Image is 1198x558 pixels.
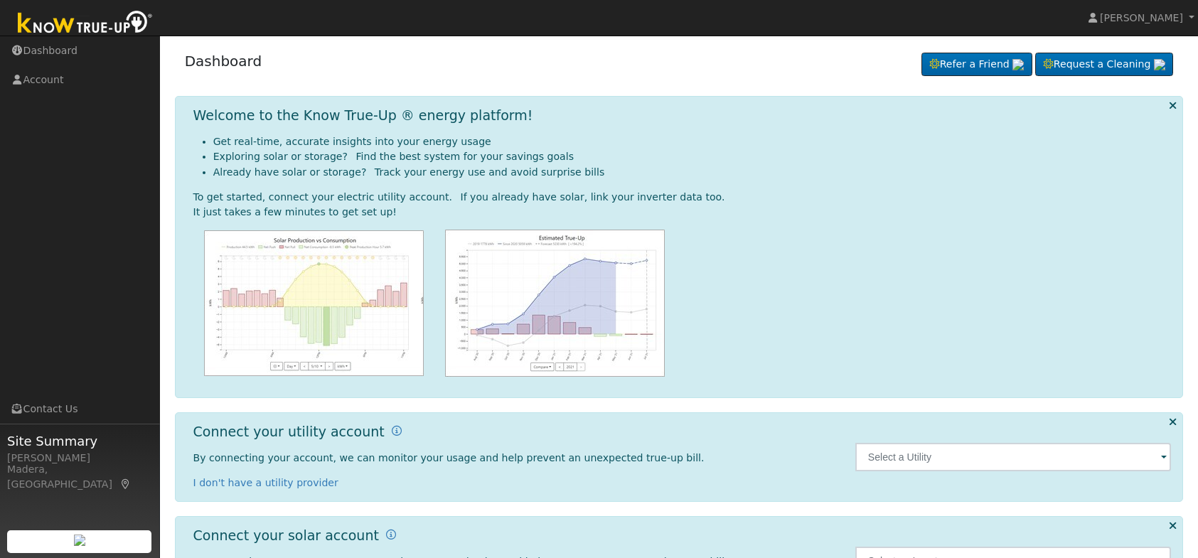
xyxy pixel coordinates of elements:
div: [PERSON_NAME] [7,451,152,466]
a: Dashboard [185,53,262,70]
a: Request a Cleaning [1035,53,1173,77]
h1: Connect your solar account [193,527,379,544]
a: Refer a Friend [921,53,1032,77]
a: Map [119,478,132,490]
li: Already have solar or storage? Track your energy use and avoid surprise bills [213,165,1172,180]
img: retrieve [1154,59,1165,70]
h1: Connect your utility account [193,424,385,440]
input: Select a Utility [855,443,1172,471]
li: Get real-time, accurate insights into your energy usage [213,134,1172,149]
img: retrieve [74,535,85,546]
li: Exploring solar or storage? Find the best system for your savings goals [213,149,1172,164]
img: retrieve [1012,59,1024,70]
a: I don't have a utility provider [193,477,338,488]
span: Site Summary [7,431,152,451]
span: [PERSON_NAME] [1100,12,1183,23]
img: Know True-Up [11,8,160,40]
h1: Welcome to the Know True-Up ® energy platform! [193,107,533,124]
span: By connecting your account, we can monitor your usage and help prevent an unexpected true-up bill. [193,452,705,463]
div: Madera, [GEOGRAPHIC_DATA] [7,462,152,492]
div: It just takes a few minutes to get set up! [193,205,1172,220]
div: To get started, connect your electric utility account. If you already have solar, link your inver... [193,190,1172,205]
